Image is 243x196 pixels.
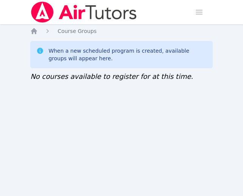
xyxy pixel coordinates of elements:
[57,27,96,35] a: Course Groups
[30,2,137,23] img: Air Tutors
[57,28,96,34] span: Course Groups
[30,27,212,35] nav: Breadcrumb
[30,72,193,80] span: No courses available to register for at this time.
[48,47,206,62] div: When a new scheduled program is created, available groups will appear here.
